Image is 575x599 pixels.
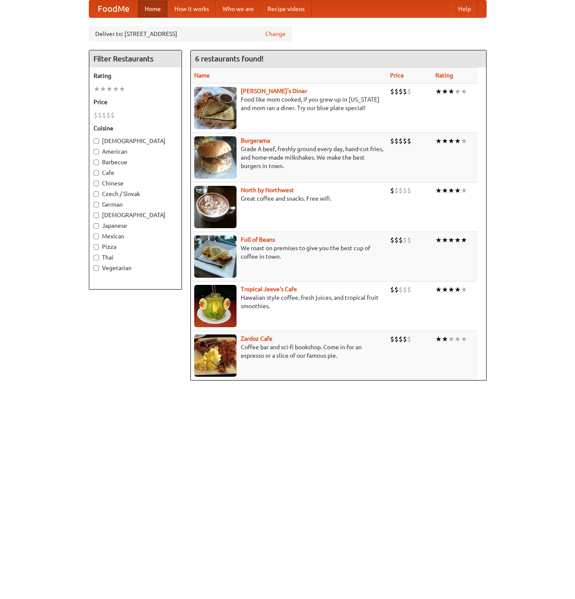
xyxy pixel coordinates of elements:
[448,235,454,245] li: ★
[94,149,99,155] input: American
[102,110,106,120] li: $
[461,87,467,96] li: ★
[461,235,467,245] li: ★
[403,235,407,245] li: $
[241,137,270,144] a: Burgerama
[407,136,411,146] li: $
[195,55,264,63] ng-pluralize: 6 restaurants found!
[442,136,448,146] li: ★
[451,0,478,17] a: Help
[138,0,168,17] a: Home
[442,285,448,294] li: ★
[241,236,275,243] b: Full of Beans
[100,84,106,94] li: ★
[241,286,297,293] a: Tropical Jeeve's Cafe
[168,0,216,17] a: How it works
[94,232,177,240] label: Mexican
[94,160,99,165] input: Barbecue
[390,136,394,146] li: $
[399,136,403,146] li: $
[461,186,467,195] li: ★
[94,265,99,271] input: Vegetarian
[448,285,454,294] li: ★
[194,186,237,228] img: north.jpg
[399,285,403,294] li: $
[194,285,237,327] img: jeeves.jpg
[399,334,403,344] li: $
[94,98,177,106] h5: Price
[110,110,115,120] li: $
[194,87,237,129] img: sallys.jpg
[98,110,102,120] li: $
[241,335,272,342] b: Zardoz Cafe
[454,186,461,195] li: ★
[194,136,237,179] img: burgerama.jpg
[119,84,125,94] li: ★
[461,334,467,344] li: ★
[399,87,403,96] li: $
[106,110,110,120] li: $
[435,136,442,146] li: ★
[94,213,99,218] input: [DEMOGRAPHIC_DATA]
[390,87,394,96] li: $
[394,136,399,146] li: $
[394,235,399,245] li: $
[442,334,448,344] li: ★
[403,186,407,195] li: $
[241,187,294,193] a: North by Northwest
[94,234,99,239] input: Mexican
[394,334,399,344] li: $
[94,211,177,219] label: [DEMOGRAPHIC_DATA]
[94,181,99,186] input: Chinese
[194,72,210,79] a: Name
[403,136,407,146] li: $
[448,334,454,344] li: ★
[94,244,99,250] input: Pizza
[94,137,177,145] label: [DEMOGRAPHIC_DATA]
[435,334,442,344] li: ★
[94,253,177,262] label: Thai
[435,186,442,195] li: ★
[194,343,383,360] p: Coffee bar and sci-fi bookshop. Come in for an espresso or a slice of our famous pie.
[194,334,237,377] img: zardoz.jpg
[94,158,177,166] label: Barbecue
[194,235,237,278] img: beans.jpg
[407,186,411,195] li: $
[89,50,182,67] h4: Filter Restaurants
[265,30,286,38] a: Change
[454,334,461,344] li: ★
[461,136,467,146] li: ★
[403,334,407,344] li: $
[194,145,383,170] p: Grade A beef, freshly ground every day, hand-cut fries, and home-made milkshakes. We make the bes...
[89,26,292,41] div: Deliver to: [STREET_ADDRESS]
[448,87,454,96] li: ★
[442,87,448,96] li: ★
[194,293,383,310] p: Hawaiian style coffee, fresh juices, and tropical fruit smoothies.
[390,334,394,344] li: $
[94,168,177,177] label: Cafe
[194,194,383,203] p: Great coffee and snacks. Free wifi.
[241,88,307,94] b: [PERSON_NAME]'s Diner
[94,110,98,120] li: $
[94,170,99,176] input: Cafe
[442,235,448,245] li: ★
[454,87,461,96] li: ★
[94,243,177,251] label: Pizza
[194,244,383,261] p: We roast on premises to give you the best cup of coffee in town.
[106,84,113,94] li: ★
[399,235,403,245] li: $
[448,186,454,195] li: ★
[94,147,177,156] label: American
[435,87,442,96] li: ★
[94,223,99,229] input: Japanese
[435,285,442,294] li: ★
[394,285,399,294] li: $
[390,72,404,79] a: Price
[390,186,394,195] li: $
[454,235,461,245] li: ★
[454,285,461,294] li: ★
[407,87,411,96] li: $
[94,191,99,197] input: Czech / Slovak
[113,84,119,94] li: ★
